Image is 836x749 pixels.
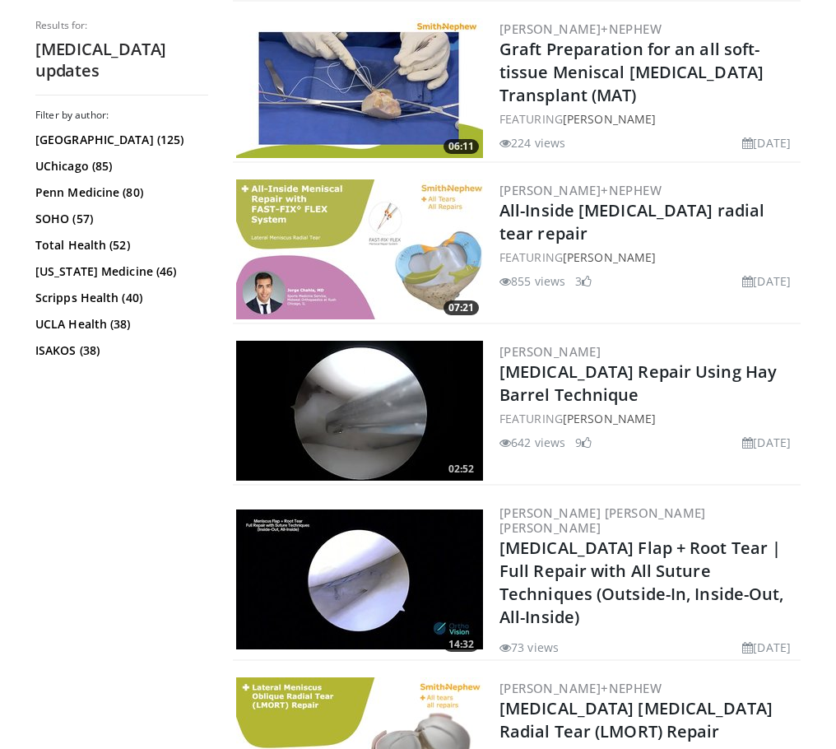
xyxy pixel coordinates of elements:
a: 14:32 [236,509,483,649]
a: [US_STATE] Medicine (46) [35,263,204,280]
h2: [MEDICAL_DATA] updates [35,39,208,81]
span: 14:32 [444,637,479,652]
li: [DATE] [742,134,791,151]
div: FEATURING [499,249,797,266]
p: Results for: [35,19,208,32]
a: All-Inside [MEDICAL_DATA] radial tear repair [499,199,764,244]
a: [MEDICAL_DATA] Repair Using Hay Barrel Technique [499,361,777,406]
li: 642 views [499,434,565,451]
a: [PERSON_NAME]+Nephew [499,680,662,696]
a: [PERSON_NAME] [PERSON_NAME] [PERSON_NAME] [499,505,706,536]
div: FEATURING [499,410,797,427]
a: [PERSON_NAME] [499,343,601,360]
li: 3 [575,272,592,290]
li: [DATE] [742,434,791,451]
li: [DATE] [742,639,791,656]
a: Total Health (52) [35,237,204,254]
a: SOHO (57) [35,211,204,227]
img: c86a3304-9198-43f0-96be-d6f8d7407bb4.300x170_q85_crop-smart_upscale.jpg [236,179,483,319]
h3: Filter by author: [35,109,208,122]
span: 07:21 [444,300,479,315]
li: 224 views [499,134,565,151]
li: 855 views [499,272,565,290]
a: Scripps Health (40) [35,290,204,306]
a: [PERSON_NAME] [563,111,656,127]
a: Penn Medicine (80) [35,184,204,201]
a: UChicago (85) [35,158,204,174]
span: 02:52 [444,462,479,477]
a: 06:11 [236,18,483,158]
img: 3126271e-8835-4f5d-b018-f963a9b9ffcc.300x170_q85_crop-smart_upscale.jpg [236,509,483,649]
a: UCLA Health (38) [35,316,204,333]
a: 07:21 [236,179,483,319]
a: [MEDICAL_DATA] Flap + Root Tear | Full Repair with All Suture Techniques (Outside-In, Inside-Out,... [499,537,784,628]
img: 254b8523-48f7-48d7-a3ba-e713b5b0b848.300x170_q85_crop-smart_upscale.jpg [236,18,483,158]
a: [PERSON_NAME]+Nephew [499,182,662,198]
a: ISAKOS (38) [35,342,204,359]
li: 9 [575,434,592,451]
img: 0d7cc754-e1d8-49db-b078-aae5fc606ba8.300x170_q85_crop-smart_upscale.jpg [236,341,483,481]
a: Graft Preparation for an all soft-tissue Meniscal [MEDICAL_DATA] Transplant (MAT) [499,38,764,106]
div: FEATURING [499,110,797,128]
a: [PERSON_NAME] [563,249,656,265]
li: [DATE] [742,272,791,290]
a: 02:52 [236,341,483,481]
a: [GEOGRAPHIC_DATA] (125) [35,132,204,148]
a: [PERSON_NAME]+Nephew [499,21,662,37]
a: [MEDICAL_DATA] [MEDICAL_DATA] Radial Tear (LMORT) Repair [499,697,773,742]
span: 06:11 [444,139,479,154]
li: 73 views [499,639,559,656]
a: [PERSON_NAME] [563,411,656,426]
